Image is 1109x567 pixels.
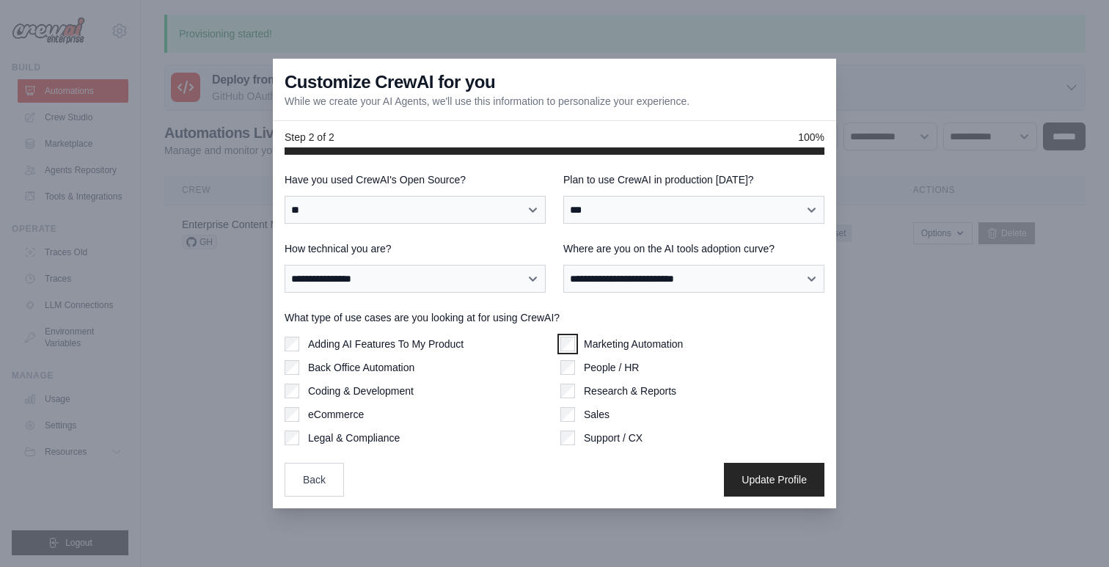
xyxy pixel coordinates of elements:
button: Update Profile [724,463,824,497]
label: eCommerce [308,407,364,422]
label: Coding & Development [308,384,414,398]
span: Step 2 of 2 [285,130,334,145]
label: Marketing Automation [584,337,683,351]
label: Support / CX [584,431,643,445]
label: Research & Reports [584,384,676,398]
p: While we create your AI Agents, we'll use this information to personalize your experience. [285,94,689,109]
button: Back [285,463,344,497]
label: People / HR [584,360,639,375]
label: Adding AI Features To My Product [308,337,464,351]
h3: Customize CrewAI for you [285,70,495,94]
label: Have you used CrewAI's Open Source? [285,172,546,187]
label: Back Office Automation [308,360,414,375]
label: Plan to use CrewAI in production [DATE]? [563,172,824,187]
span: 100% [798,130,824,145]
label: Legal & Compliance [308,431,400,445]
label: How technical you are? [285,241,546,256]
label: What type of use cases are you looking at for using CrewAI? [285,310,824,325]
label: Sales [584,407,610,422]
label: Where are you on the AI tools adoption curve? [563,241,824,256]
